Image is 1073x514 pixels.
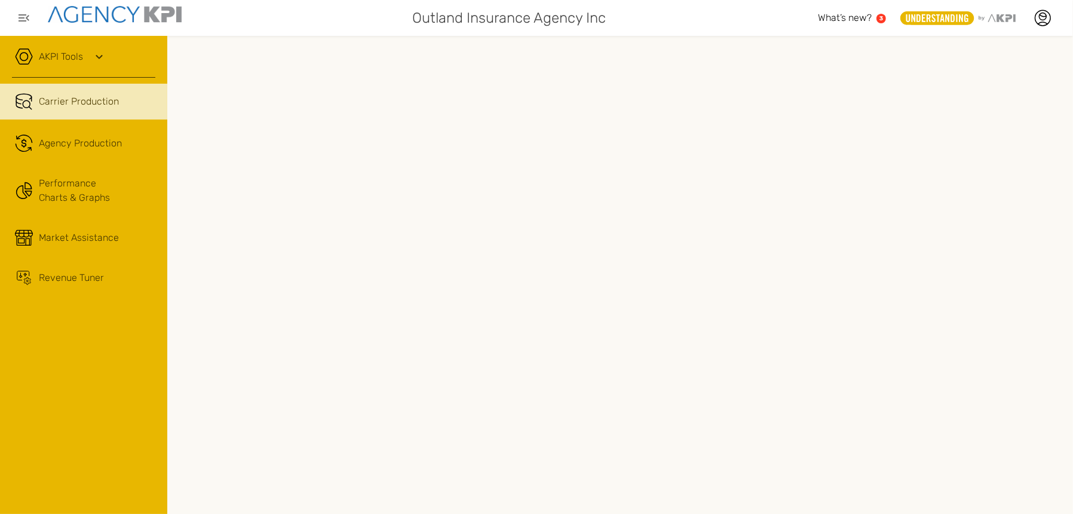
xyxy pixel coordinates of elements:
[39,94,119,109] span: Carrier Production
[48,6,182,23] img: agencykpi-logo-550x69-2d9e3fa8.png
[39,50,83,64] a: AKPI Tools
[39,136,122,151] div: Agency Production
[39,271,104,285] div: Revenue Tuner
[39,231,119,245] div: Market Assistance
[879,15,883,22] text: 3
[412,7,606,29] span: Outland Insurance Agency Inc
[876,14,886,23] a: 3
[818,12,872,23] span: What’s new?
